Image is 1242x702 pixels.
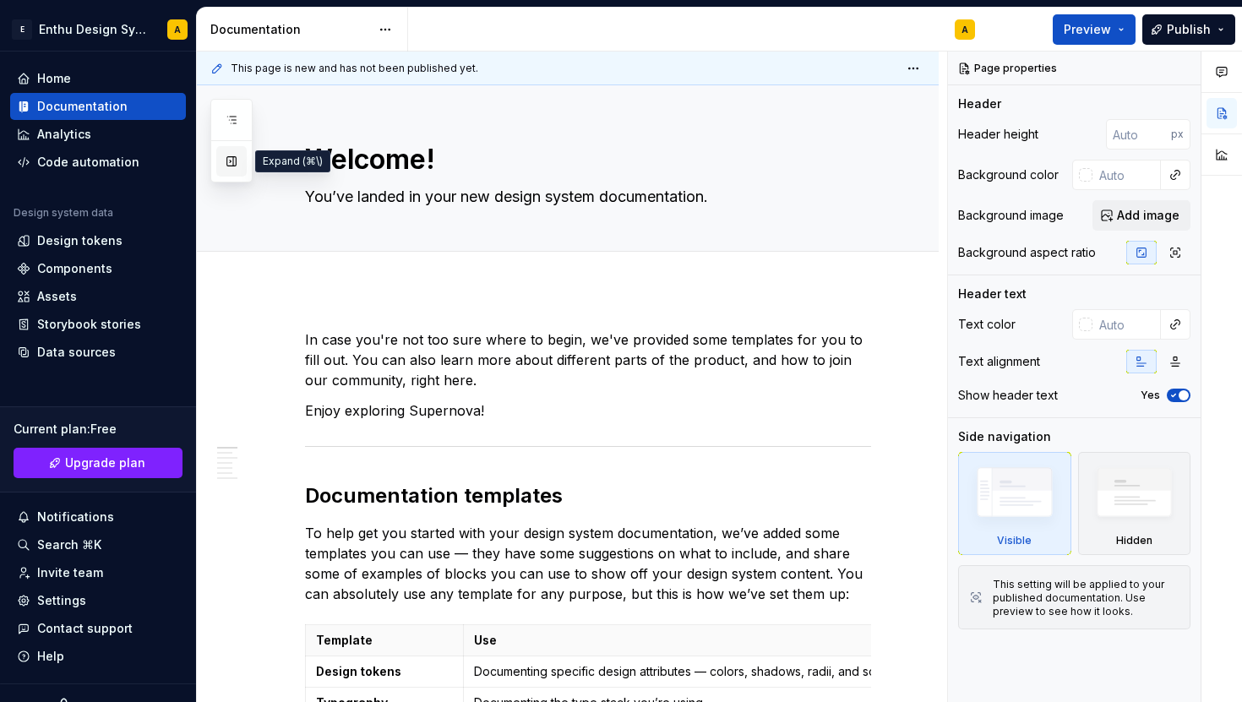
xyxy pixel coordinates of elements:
[65,454,145,471] span: Upgrade plan
[474,632,902,649] p: Use
[302,183,868,210] textarea: You’ve landed in your new design system documentation.
[10,93,186,120] a: Documentation
[231,62,478,75] span: This page is new and has not been published yet.
[958,316,1016,333] div: Text color
[37,70,71,87] div: Home
[37,232,123,249] div: Design tokens
[14,421,182,438] div: Current plan : Free
[10,531,186,558] button: Search ⌘K
[10,255,186,282] a: Components
[1053,14,1136,45] button: Preview
[1167,21,1211,38] span: Publish
[958,428,1051,445] div: Side navigation
[958,166,1059,183] div: Background color
[305,523,871,604] p: To help get you started with your design system documentation, we’ve added some templates you can...
[1064,21,1111,38] span: Preview
[316,664,401,678] strong: Design tokens
[10,283,186,310] a: Assets
[37,648,64,665] div: Help
[12,19,32,40] div: E
[305,329,871,390] p: In case you're not too sure where to begin, we've provided some templates for you to fill out. Yo...
[10,643,186,670] button: Help
[37,592,86,609] div: Settings
[958,207,1064,224] div: Background image
[1092,200,1190,231] button: Add image
[10,559,186,586] a: Invite team
[1078,452,1191,555] div: Hidden
[993,578,1179,618] div: This setting will be applied to your published documentation. Use preview to see how it looks.
[958,126,1038,143] div: Header height
[10,311,186,338] a: Storybook stories
[10,503,186,531] button: Notifications
[255,150,330,172] div: Expand (⌘\)
[1092,309,1161,340] input: Auto
[302,139,868,180] textarea: Welcome!
[37,260,112,277] div: Components
[3,11,193,47] button: EEnthu Design SystemA
[958,286,1027,302] div: Header text
[1092,160,1161,190] input: Auto
[958,387,1058,404] div: Show header text
[958,353,1040,370] div: Text alignment
[14,206,113,220] div: Design system data
[1117,207,1179,224] span: Add image
[10,65,186,92] a: Home
[958,452,1071,555] div: Visible
[37,98,128,115] div: Documentation
[37,316,141,333] div: Storybook stories
[1141,389,1160,402] label: Yes
[37,288,77,305] div: Assets
[37,344,116,361] div: Data sources
[37,509,114,525] div: Notifications
[1142,14,1235,45] button: Publish
[961,23,968,36] div: A
[37,126,91,143] div: Analytics
[997,534,1032,547] div: Visible
[37,154,139,171] div: Code automation
[10,149,186,176] a: Code automation
[210,21,370,38] div: Documentation
[1116,534,1152,547] div: Hidden
[958,95,1001,112] div: Header
[316,632,453,649] p: Template
[37,564,103,581] div: Invite team
[10,615,186,642] button: Contact support
[37,536,101,553] div: Search ⌘K
[10,339,186,366] a: Data sources
[305,482,871,509] h2: Documentation templates
[474,663,902,680] p: Documenting specific design attributes — colors, shadows, radii, and so on.
[37,620,133,637] div: Contact support
[1171,128,1184,141] p: px
[305,400,871,421] p: Enjoy exploring Supernova!
[1106,119,1171,150] input: Auto
[958,244,1096,261] div: Background aspect ratio
[10,121,186,148] a: Analytics
[10,587,186,614] a: Settings
[174,23,181,36] div: A
[39,21,147,38] div: Enthu Design System
[10,227,186,254] a: Design tokens
[14,448,182,478] a: Upgrade plan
